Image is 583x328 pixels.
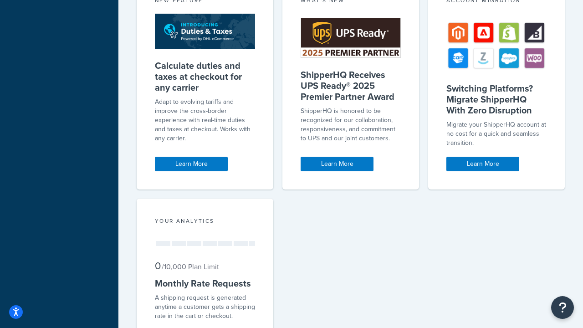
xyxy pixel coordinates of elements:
[155,217,255,227] div: Your Analytics
[155,157,228,171] a: Learn More
[162,261,219,272] small: / 10,000 Plan Limit
[155,60,255,93] h5: Calculate duties and taxes at checkout for any carrier
[155,293,255,321] div: A shipping request is generated anytime a customer gets a shipping rate in the cart or checkout.
[301,157,373,171] a: Learn More
[446,157,519,171] a: Learn More
[551,296,574,319] button: Open Resource Center
[155,278,255,289] h5: Monthly Rate Requests
[446,83,547,116] h5: Switching Platforms? Migrate ShipperHQ With Zero Disruption
[155,258,161,273] span: 0
[155,97,255,143] p: Adapt to evolving tariffs and improve the cross-border experience with real-time duties and taxes...
[301,107,401,143] p: ShipperHQ is honored to be recognized for our collaboration, responsiveness, and commitment to UP...
[446,120,547,148] div: Migrate your ShipperHQ account at no cost for a quick and seamless transition.
[301,69,401,102] h5: ShipperHQ Receives UPS Ready® 2025 Premier Partner Award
